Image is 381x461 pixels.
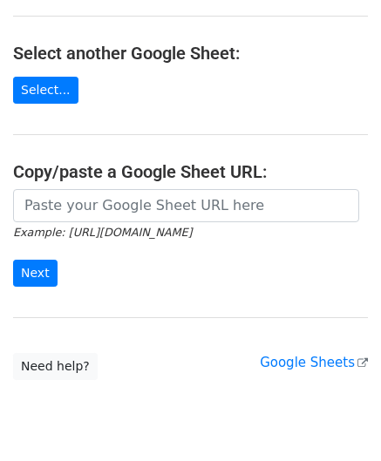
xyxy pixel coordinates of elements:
[13,161,368,182] h4: Copy/paste a Google Sheet URL:
[13,43,368,64] h4: Select another Google Sheet:
[13,226,192,239] small: Example: [URL][DOMAIN_NAME]
[13,353,98,380] a: Need help?
[260,355,368,370] a: Google Sheets
[13,77,78,104] a: Select...
[13,260,58,287] input: Next
[13,189,359,222] input: Paste your Google Sheet URL here
[294,377,381,461] iframe: Chat Widget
